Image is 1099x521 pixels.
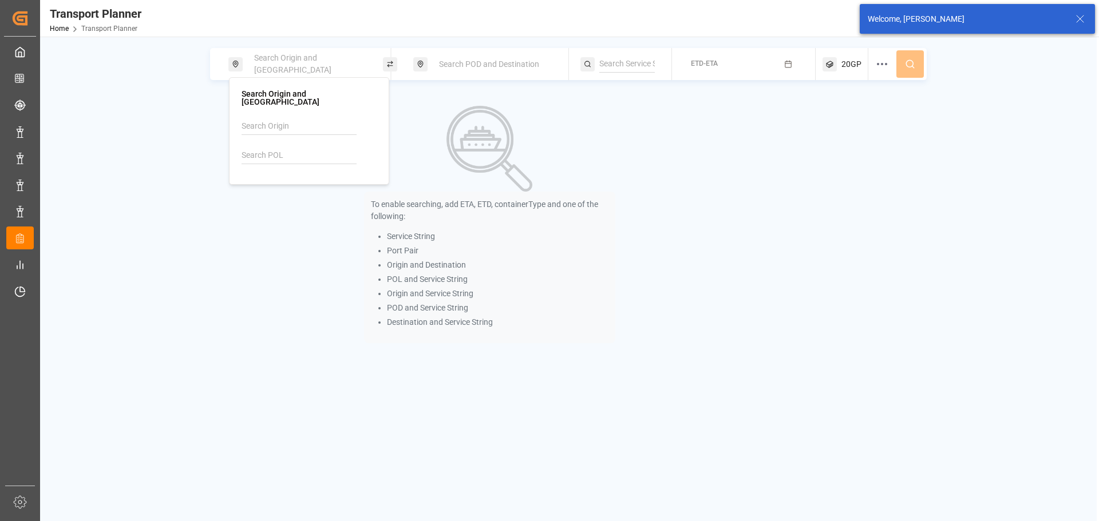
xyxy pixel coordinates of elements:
li: Destination and Service String [387,316,608,328]
li: POD and Service String [387,302,608,314]
input: Search Service String [599,55,655,73]
span: ETD-ETA [691,59,718,67]
li: Origin and Destination [387,259,608,271]
input: Search Origin [242,118,357,135]
li: Port Pair [387,245,608,257]
h4: Search Origin and [GEOGRAPHIC_DATA] [242,90,377,106]
span: Search POD and Destination [439,59,539,69]
p: To enable searching, add ETA, ETD, containerType and one of the following: [371,198,608,222]
li: Service String [387,230,608,242]
div: Transport Planner [50,5,141,22]
span: Search Origin and [GEOGRAPHIC_DATA] [254,53,331,74]
button: ETD-ETA [679,53,809,75]
a: Home [50,25,69,33]
span: 20GP [841,58,861,70]
img: Search [446,106,532,192]
div: Welcome, [PERSON_NAME] [868,13,1065,25]
li: POL and Service String [387,273,608,285]
input: Search POL [242,147,357,164]
li: Origin and Service String [387,288,608,300]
